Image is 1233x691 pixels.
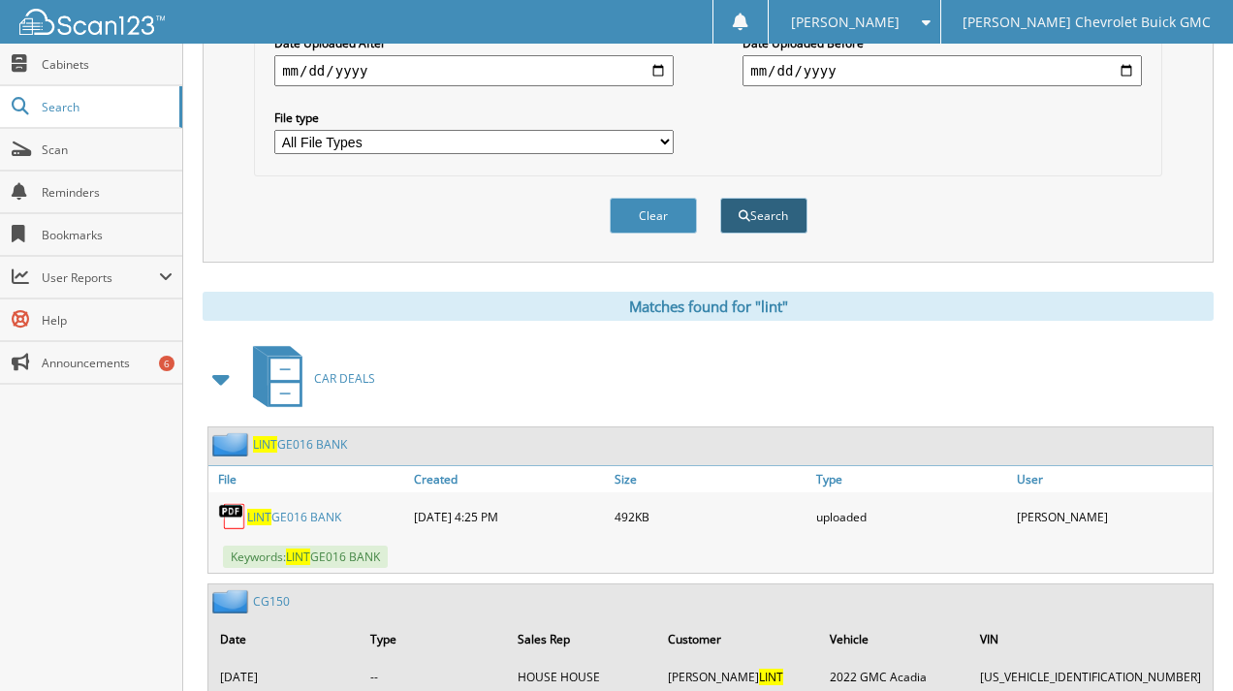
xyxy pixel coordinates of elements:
[314,370,375,387] span: CAR DEALS
[159,356,174,371] div: 6
[811,466,1012,492] a: Type
[42,227,173,243] span: Bookmarks
[658,619,818,659] th: Customer
[286,549,310,565] span: LINT
[610,198,697,234] button: Clear
[223,546,388,568] span: Keywords: GE016 BANK
[409,466,610,492] a: Created
[743,55,1142,86] input: end
[42,312,173,329] span: Help
[720,198,807,234] button: Search
[409,497,610,536] div: [DATE] 4:25 PM
[791,16,900,28] span: [PERSON_NAME]
[42,56,173,73] span: Cabinets
[42,269,159,286] span: User Reports
[203,292,1214,321] div: Matches found for "lint"
[247,509,271,525] span: LINT
[210,619,359,659] th: Date
[212,432,253,456] img: folder2.png
[508,619,656,659] th: Sales Rep
[759,669,783,685] span: LINT
[963,16,1211,28] span: [PERSON_NAME] Chevrolet Buick GMC
[253,593,290,610] a: CG150
[218,502,247,531] img: PDF.png
[1012,466,1213,492] a: User
[42,184,173,201] span: Reminders
[970,619,1211,659] th: VIN
[42,141,173,158] span: Scan
[247,509,341,525] a: LINTGE016 BANK
[274,110,674,126] label: File type
[42,355,173,371] span: Announcements
[610,497,810,536] div: 492KB
[19,9,165,35] img: scan123-logo-white.svg
[241,340,375,417] a: CAR DEALS
[42,99,170,115] span: Search
[610,466,810,492] a: Size
[1012,497,1213,536] div: [PERSON_NAME]
[274,55,674,86] input: start
[253,436,277,453] span: LINT
[820,619,968,659] th: Vehicle
[212,589,253,613] img: folder2.png
[361,619,507,659] th: Type
[811,497,1012,536] div: uploaded
[208,466,409,492] a: File
[253,436,347,453] a: LINTGE016 BANK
